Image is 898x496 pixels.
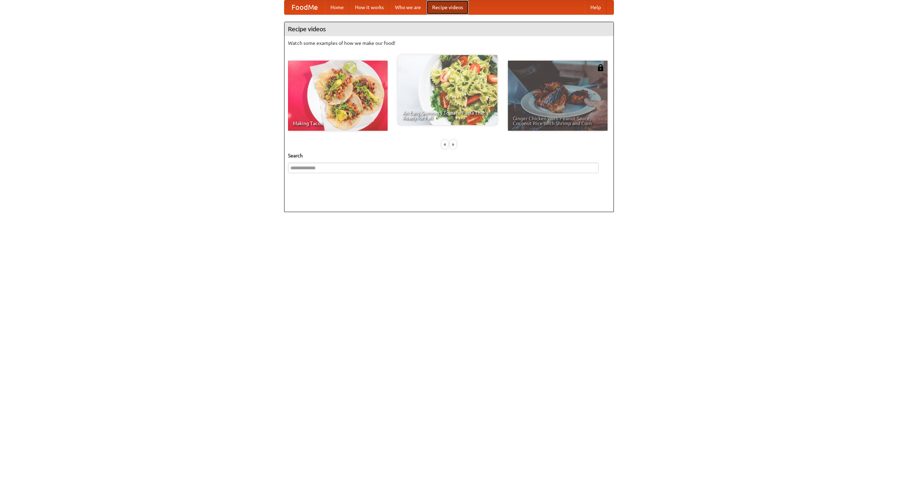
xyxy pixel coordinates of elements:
span: An Easy, Summery Tomato Pasta That's Ready for Fall [403,110,492,120]
div: « [442,140,448,149]
div: » [450,140,456,149]
span: Making Tacos [293,121,383,126]
a: Who we are [389,0,427,14]
h4: Recipe videos [284,22,614,36]
a: An Easy, Summery Tomato Pasta That's Ready for Fall [398,55,497,125]
a: FoodMe [284,0,325,14]
img: 483408.png [597,64,604,71]
a: Making Tacos [288,61,388,131]
p: Watch some examples of how we make our food! [288,40,610,47]
h5: Search [288,152,610,159]
a: How it works [349,0,389,14]
a: Home [325,0,349,14]
a: Recipe videos [427,0,469,14]
a: Help [585,0,607,14]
